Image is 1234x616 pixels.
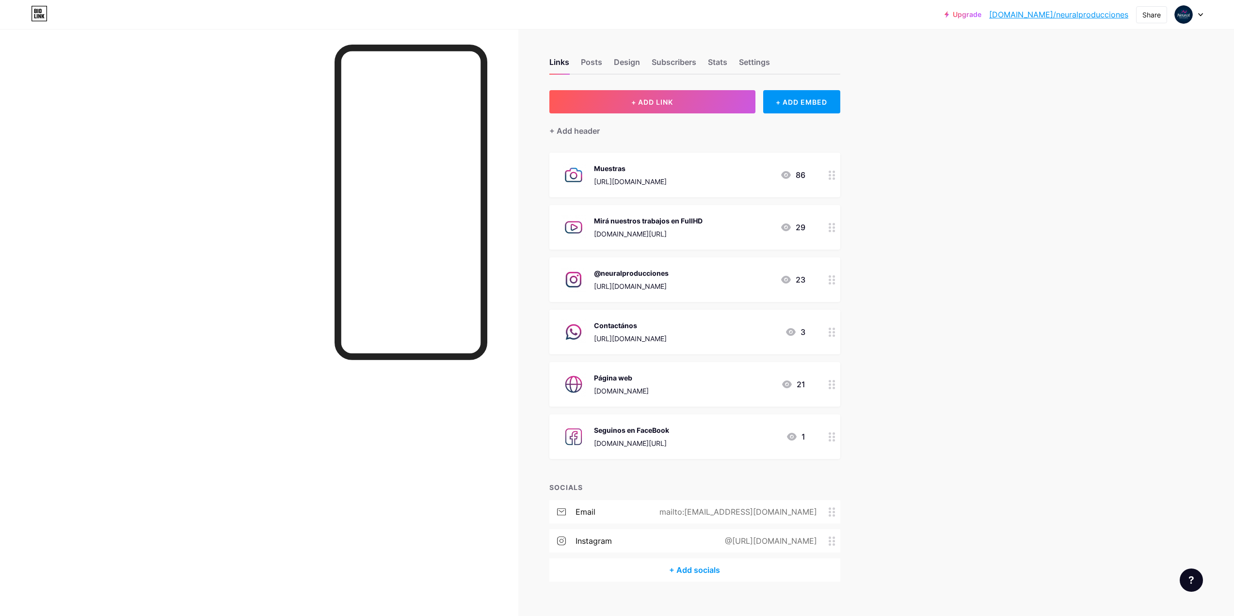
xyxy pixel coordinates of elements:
div: [DOMAIN_NAME] [594,386,649,396]
div: Design [614,56,640,74]
div: 1 [786,431,805,442]
div: Stats [708,56,727,74]
div: instagram [576,535,612,547]
div: Contactános [594,320,667,331]
div: Subscribers [652,56,696,74]
img: Muestras [561,162,586,188]
div: 23 [780,274,805,285]
div: Posts [581,56,602,74]
div: [URL][DOMAIN_NAME] [594,333,667,344]
div: [DOMAIN_NAME][URL] [594,438,669,448]
img: Mirá nuestros trabajos en FullHD [561,215,586,240]
div: Links [549,56,569,74]
a: Upgrade [945,11,981,18]
div: 3 [785,326,805,338]
div: @[URL][DOMAIN_NAME] [709,535,829,547]
div: Página web [594,373,649,383]
div: Muestras [594,163,667,174]
div: 21 [781,379,805,390]
span: + ADD LINK [631,98,673,106]
div: + ADD EMBED [763,90,840,113]
div: [DOMAIN_NAME][URL] [594,229,703,239]
div: 86 [780,169,805,181]
div: Share [1142,10,1161,20]
img: @neuralproducciones [561,267,586,292]
a: [DOMAIN_NAME]/neuralproducciones [989,9,1128,20]
div: Seguinos en FaceBook [594,425,669,435]
div: email [576,506,595,518]
div: + Add header [549,125,600,137]
img: Contactános [561,319,586,345]
div: mailto:[EMAIL_ADDRESS][DOMAIN_NAME] [644,506,829,518]
div: Settings [739,56,770,74]
div: [URL][DOMAIN_NAME] [594,176,667,187]
img: Neural Producciones [1174,5,1193,24]
div: + Add socials [549,558,840,582]
div: SOCIALS [549,482,840,492]
div: [URL][DOMAIN_NAME] [594,281,669,291]
div: @neuralproducciones [594,268,669,278]
button: + ADD LINK [549,90,755,113]
div: Mirá nuestros trabajos en FullHD [594,216,703,226]
img: Seguinos en FaceBook [561,424,586,449]
div: 29 [780,221,805,233]
img: Página web [561,372,586,397]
